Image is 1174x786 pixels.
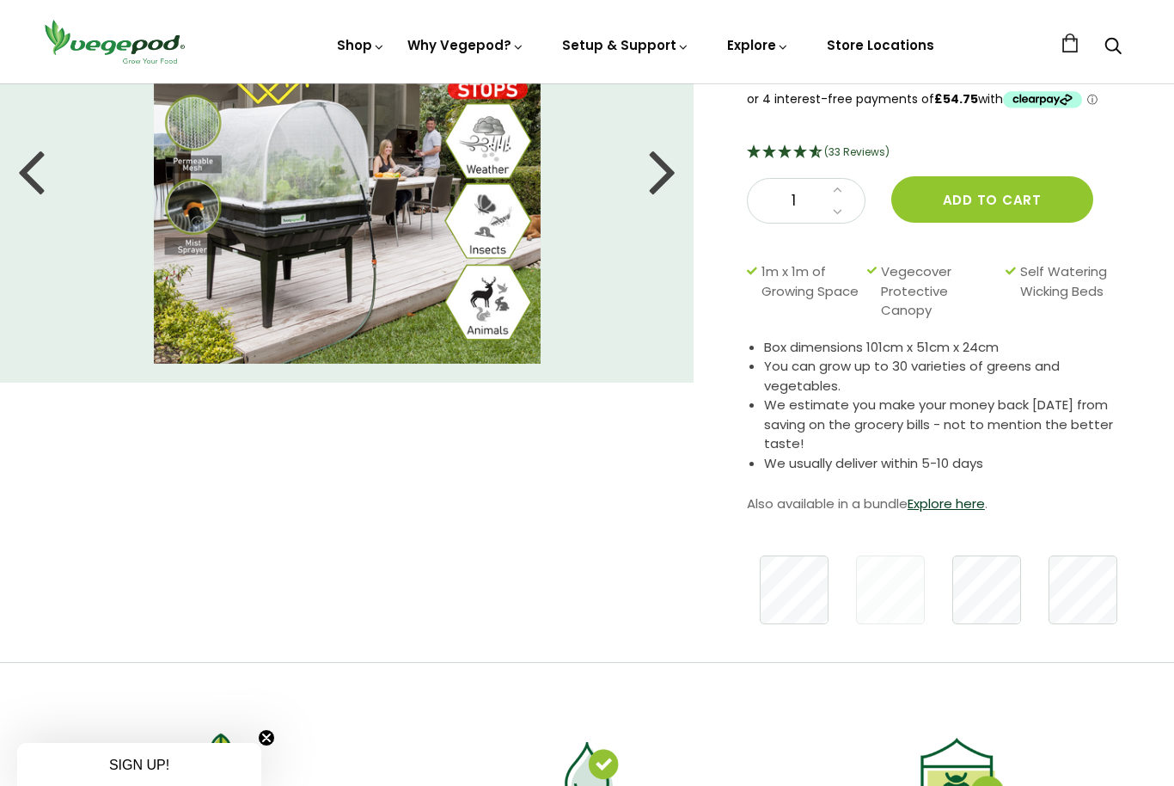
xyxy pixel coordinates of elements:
[747,491,1131,517] p: Also available in a bundle .
[828,179,847,201] a: Increase quantity by 1
[1020,262,1122,321] span: Self Watering Wicking Beds
[891,176,1093,223] button: Add to cart
[258,729,275,746] button: Close teaser
[562,36,689,54] a: Setup & Support
[337,36,385,54] a: Shop
[37,17,192,66] img: Vegepod
[908,494,985,513] a: Explore here
[17,743,261,786] div: SIGN UP!Close teaser
[407,36,524,54] a: Why Vegepod?
[1104,39,1122,57] a: Search
[828,201,847,224] a: Decrease quantity by 1
[764,396,1131,454] li: We estimate you make your money back [DATE] from saving on the grocery bills - not to mention the...
[109,758,169,772] span: SIGN UP!
[761,262,859,321] span: 1m x 1m of Growing Space
[827,36,934,54] a: Store Locations
[764,357,1131,396] li: You can grow up to 30 varieties of greens and vegetables.
[764,454,1131,474] li: We usually deliver within 5-10 days
[765,190,823,212] span: 1
[824,144,890,159] span: (33 Reviews)
[881,262,997,321] span: Vegecover Protective Canopy
[764,338,1131,358] li: Box dimensions 101cm x 51cm x 24cm
[727,36,789,54] a: Explore
[747,142,1131,164] div: 4.67 Stars - 33 Reviews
